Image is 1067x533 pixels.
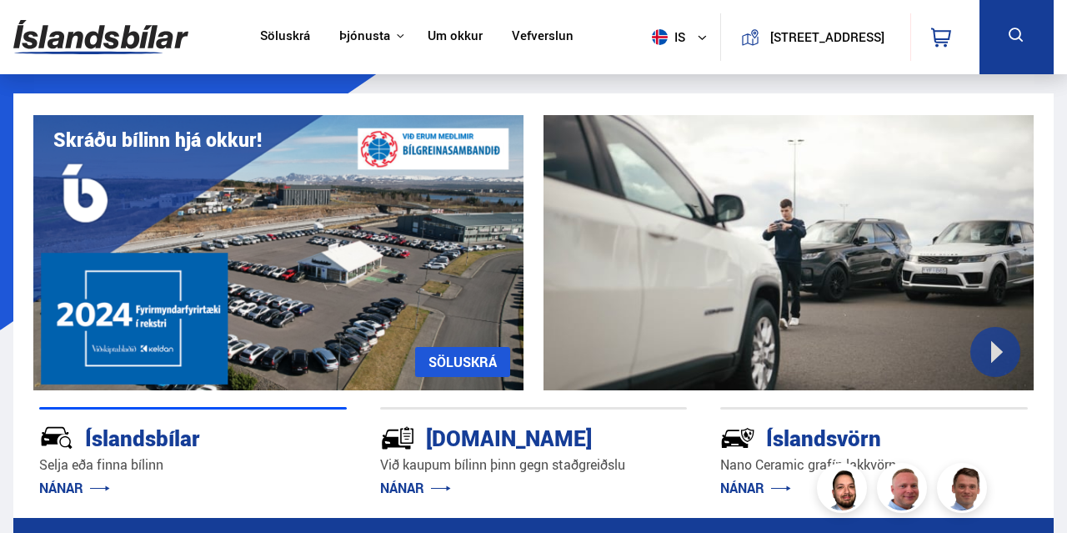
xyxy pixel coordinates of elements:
div: [DOMAIN_NAME] [380,422,629,451]
p: Við kaupum bílinn þinn gegn staðgreiðslu [380,455,688,475]
a: Vefverslun [512,28,574,46]
img: tr5P-W3DuiFaO7aO.svg [380,420,415,455]
img: JRvxyua_JYH6wB4c.svg [39,420,74,455]
a: SÖLUSKRÁ [415,347,510,377]
img: -Svtn6bYgwAsiwNX.svg [720,420,755,455]
img: siFngHWaQ9KaOqBr.png [879,465,929,515]
button: is [645,13,720,62]
a: [STREET_ADDRESS] [730,13,900,61]
button: Þjónusta [339,28,390,44]
img: FbJEzSuNWCJXmdc-.webp [939,465,989,515]
a: Um okkur [428,28,483,46]
a: Söluskrá [260,28,310,46]
div: Íslandsbílar [39,422,288,451]
a: NÁNAR [720,479,791,497]
img: svg+xml;base64,PHN2ZyB4bWxucz0iaHR0cDovL3d3dy53My5vcmcvMjAwMC9zdmciIHdpZHRoPSI1MTIiIGhlaWdodD0iNT... [652,29,668,45]
a: NÁNAR [39,479,110,497]
img: G0Ugv5HjCgRt.svg [13,10,188,64]
p: Selja eða finna bílinn [39,455,347,475]
p: Nano Ceramic grafín lakkvörn [720,455,1028,475]
h1: Skráðu bílinn hjá okkur! [53,128,262,151]
img: eKx6w-_Home_640_.png [33,115,523,390]
span: is [645,29,687,45]
button: [STREET_ADDRESS] [766,30,889,44]
div: Íslandsvörn [720,422,969,451]
a: NÁNAR [380,479,451,497]
img: nhp88E3Fdnt1Opn2.png [819,465,869,515]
